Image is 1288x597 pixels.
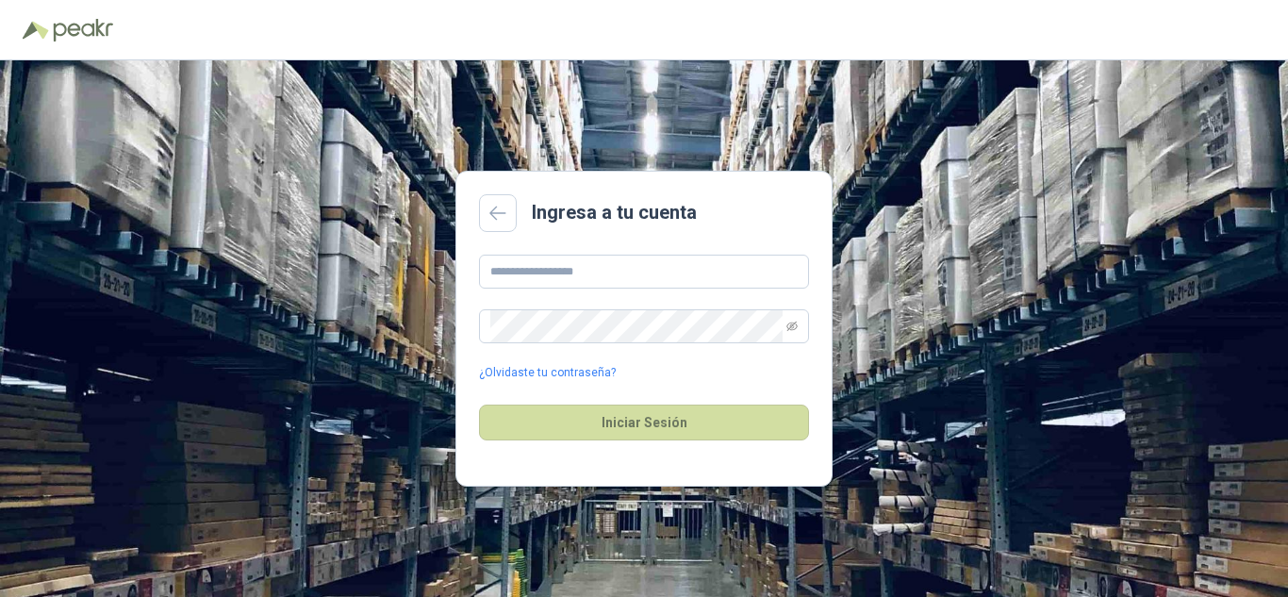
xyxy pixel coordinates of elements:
span: eye-invisible [786,321,798,332]
img: Peakr [53,19,113,41]
button: Iniciar Sesión [479,405,809,440]
img: Logo [23,21,49,40]
h2: Ingresa a tu cuenta [532,198,697,227]
a: ¿Olvidaste tu contraseña? [479,364,616,382]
